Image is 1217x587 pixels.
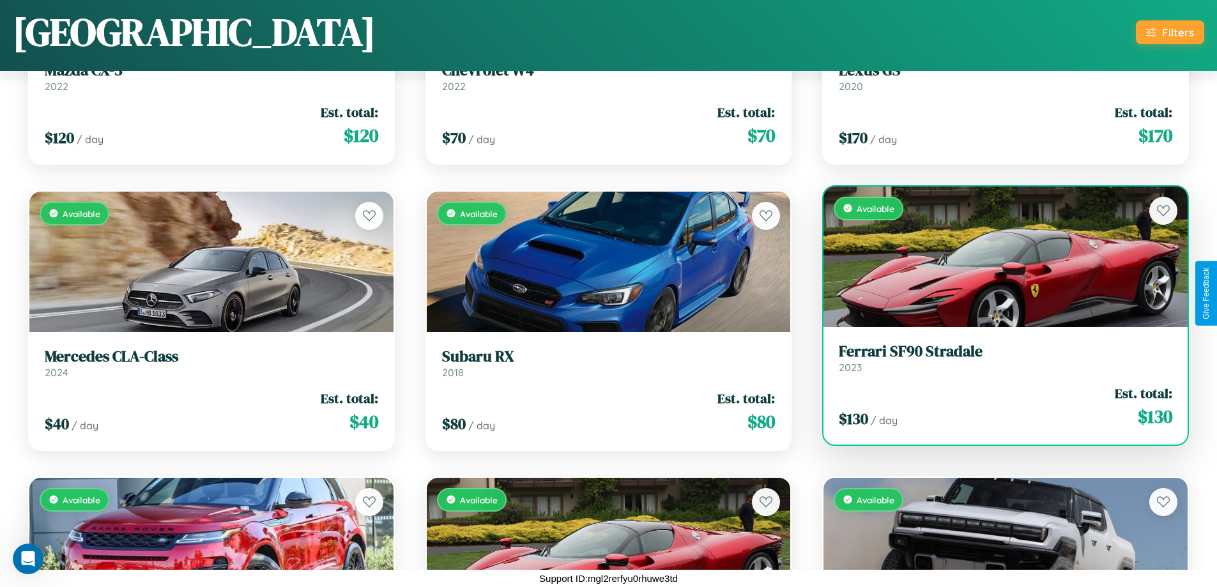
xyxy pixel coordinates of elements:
div: Filters [1162,26,1194,39]
span: Available [857,203,894,214]
span: $ 40 [45,413,69,434]
span: $ 80 [747,409,775,434]
p: Support ID: mgl2rerfyu0rhuwe3td [539,570,678,587]
iframe: Intercom live chat [13,544,43,574]
span: / day [72,419,98,432]
span: 2022 [45,80,68,93]
span: Available [857,494,894,505]
span: 2022 [442,80,466,93]
span: Available [63,208,100,219]
a: Mazda CX-32022 [45,61,378,93]
span: $ 40 [349,409,378,434]
span: 2024 [45,366,68,379]
span: $ 170 [1138,123,1172,148]
span: 2020 [839,80,863,93]
a: Lexus GS2020 [839,61,1172,93]
h3: Mercedes CLA-Class [45,347,378,366]
span: Est. total: [321,103,378,121]
span: Available [63,494,100,505]
span: $ 120 [344,123,378,148]
span: Est. total: [321,389,378,408]
span: / day [468,419,495,432]
span: Est. total: [717,389,775,408]
span: $ 130 [1138,404,1172,429]
button: Filters [1136,20,1204,44]
span: / day [870,133,897,146]
div: Give Feedback [1202,268,1211,319]
h3: Lexus GS [839,61,1172,80]
span: Est. total: [1115,384,1172,402]
span: $ 80 [442,413,466,434]
span: 2023 [839,361,862,374]
h3: Chevrolet W4 [442,61,776,80]
a: Subaru RX2018 [442,347,776,379]
h3: Ferrari SF90 Stradale [839,342,1172,361]
span: $ 120 [45,127,74,148]
h3: Mazda CX-3 [45,61,378,80]
span: Available [460,494,498,505]
span: $ 130 [839,408,868,429]
span: Available [460,208,498,219]
span: / day [468,133,495,146]
a: Chevrolet W42022 [442,61,776,93]
span: / day [77,133,103,146]
span: $ 70 [442,127,466,148]
span: / day [871,414,898,427]
a: Mercedes CLA-Class2024 [45,347,378,379]
span: 2018 [442,366,464,379]
span: Est. total: [1115,103,1172,121]
span: $ 170 [839,127,868,148]
span: $ 70 [747,123,775,148]
span: Est. total: [717,103,775,121]
a: Ferrari SF90 Stradale2023 [839,342,1172,374]
h3: Subaru RX [442,347,776,366]
h1: [GEOGRAPHIC_DATA] [13,6,376,58]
